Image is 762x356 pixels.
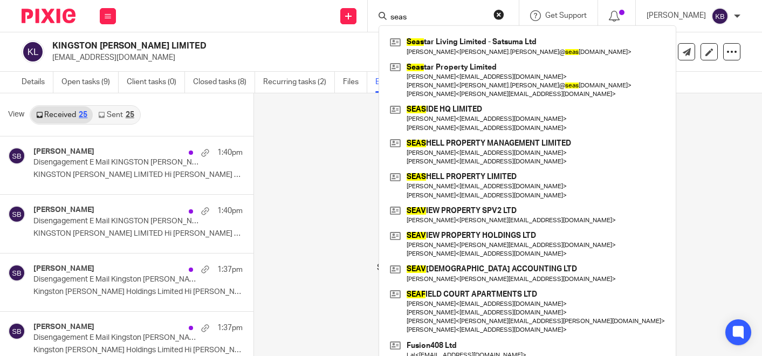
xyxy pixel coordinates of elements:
h4: [PERSON_NAME] [33,323,94,332]
p: Kingston [PERSON_NAME] Holdings Limited Hi [PERSON_NAME] ... [33,346,243,355]
a: Recurring tasks (2) [263,72,335,93]
a: Emails [375,72,406,93]
p: 1:37pm [217,323,243,333]
img: Pixie [22,9,75,23]
p: Kingston [PERSON_NAME] Holdings Limited Hi [PERSON_NAME] ... [33,287,243,297]
h2: KINGSTON [PERSON_NAME] LIMITED [52,40,485,52]
h4: [PERSON_NAME] [33,206,94,215]
span: View [8,109,24,120]
a: Closed tasks (8) [193,72,255,93]
span: Get Support [545,12,587,19]
a: Client tasks (0) [127,72,185,93]
p: KINGSTON [PERSON_NAME] LIMITED Hi [PERSON_NAME] As you... [33,229,243,238]
p: Select a conversation from the list on the left to view its contents. [377,261,639,274]
p: Disengagement E Mail Kingston [PERSON_NAME] Holdings Limited [33,333,201,343]
p: 1:40pm [217,206,243,216]
img: svg%3E [711,8,729,25]
p: 1:37pm [217,264,243,275]
img: svg%3E [8,206,25,223]
p: [EMAIL_ADDRESS][DOMAIN_NAME] [52,52,594,63]
p: [PERSON_NAME] [647,10,706,21]
h4: [PERSON_NAME] [33,264,94,273]
a: Open tasks (9) [61,72,119,93]
h4: [PERSON_NAME] [33,147,94,156]
a: Received25 [31,106,93,124]
img: svg%3E [8,264,25,282]
p: 1:40pm [217,147,243,158]
div: 25 [79,111,87,119]
p: Disengagement E Mail KINGSTON [PERSON_NAME] LIMITED [33,158,201,167]
a: Files [343,72,367,93]
button: Clear [493,9,504,20]
p: Disengagement E Mail KINGSTON [PERSON_NAME] LIMITED [33,217,201,226]
img: svg%3E [8,323,25,340]
input: Search [389,13,486,23]
img: svg%3E [22,40,44,63]
div: 25 [126,111,134,119]
a: Details [22,72,53,93]
p: Disengagement E Mail Kingston [PERSON_NAME] Holdings Limited [33,275,201,284]
a: Sent25 [93,106,139,124]
p: KINGSTON [PERSON_NAME] LIMITED Hi [PERSON_NAME] As you... [33,170,243,180]
img: svg%3E [8,147,25,165]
